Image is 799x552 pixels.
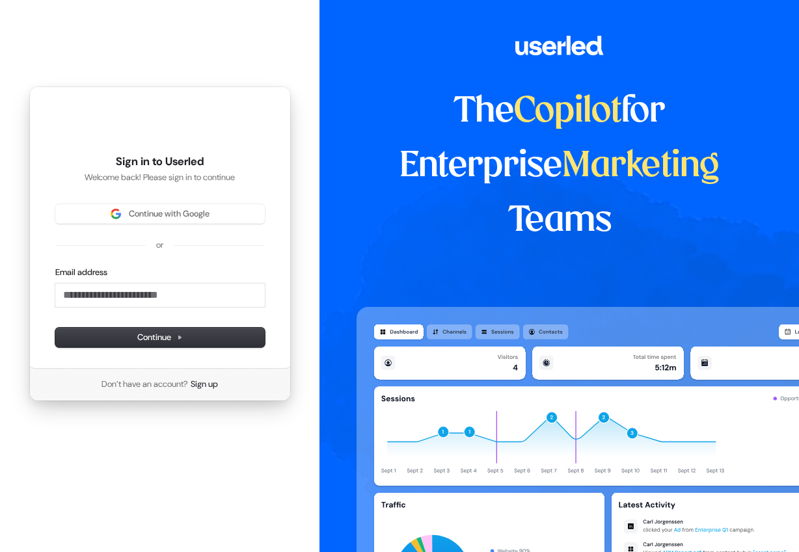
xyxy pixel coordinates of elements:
[55,204,265,224] button: Sign in with GoogleContinue with Google
[55,154,265,170] h1: Sign in to Userled
[55,172,265,183] p: Welcome back! Please sign in to continue
[55,328,265,347] button: Continue
[102,378,188,390] span: Don’t have an account?
[129,208,210,220] span: Continue with Google
[55,267,107,278] label: Email address
[357,85,763,248] h1: The for Enterprise Teams
[111,209,121,219] img: Sign in with Google
[562,150,720,183] span: Marketing
[514,95,621,129] span: Copilot
[191,378,218,390] a: Sign up
[137,332,183,343] span: Continue
[156,239,163,251] p: or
